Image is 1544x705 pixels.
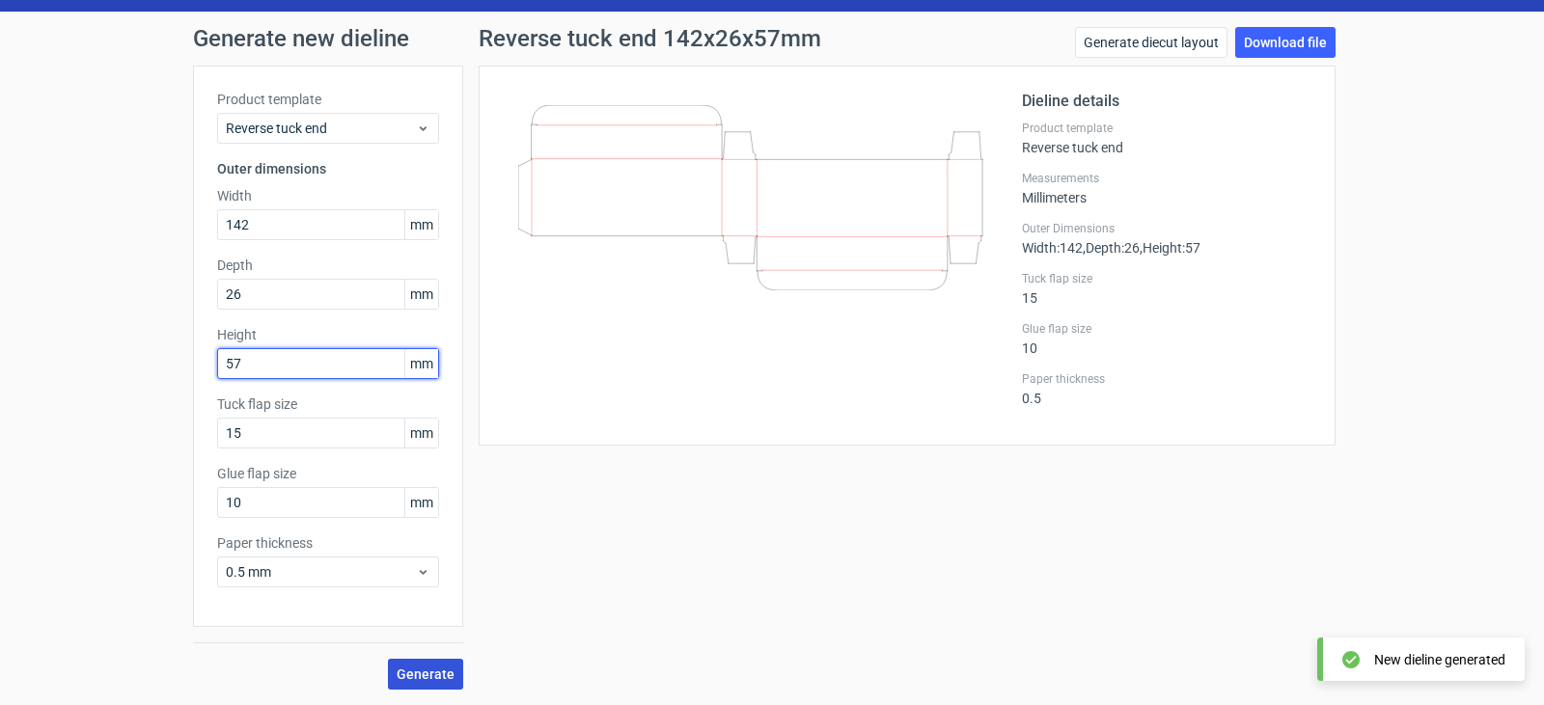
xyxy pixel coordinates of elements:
label: Glue flap size [217,464,439,483]
span: Reverse tuck end [226,119,416,138]
label: Height [217,325,439,344]
div: 15 [1022,271,1311,306]
label: Tuck flap size [1022,271,1311,286]
span: mm [404,210,438,239]
button: Generate [388,659,463,690]
div: 0.5 [1022,371,1311,406]
h2: Dieline details [1022,90,1311,113]
div: 10 [1022,321,1311,356]
label: Depth [217,256,439,275]
h1: Generate new dieline [193,27,1351,50]
span: mm [404,280,438,309]
div: Millimeters [1022,171,1311,205]
label: Glue flap size [1022,321,1311,337]
label: Product template [217,90,439,109]
a: Download file [1235,27,1336,58]
div: New dieline generated [1374,650,1505,669]
span: 0.5 mm [226,562,416,582]
label: Paper thickness [1022,371,1311,387]
span: Width : 142 [1022,240,1083,256]
span: Generate [397,667,455,681]
span: mm [404,349,438,378]
label: Outer Dimensions [1022,221,1311,236]
label: Width [217,186,439,205]
span: mm [404,419,438,447]
label: Product template [1022,121,1311,136]
a: Generate diecut layout [1075,27,1227,58]
div: Reverse tuck end [1022,121,1311,155]
h1: Reverse tuck end 142x26x57mm [479,27,821,50]
h3: Outer dimensions [217,159,439,178]
label: Measurements [1022,171,1311,186]
span: , Depth : 26 [1083,240,1140,256]
span: , Height : 57 [1140,240,1200,256]
label: Paper thickness [217,533,439,553]
label: Tuck flap size [217,394,439,414]
span: mm [404,488,438,517]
